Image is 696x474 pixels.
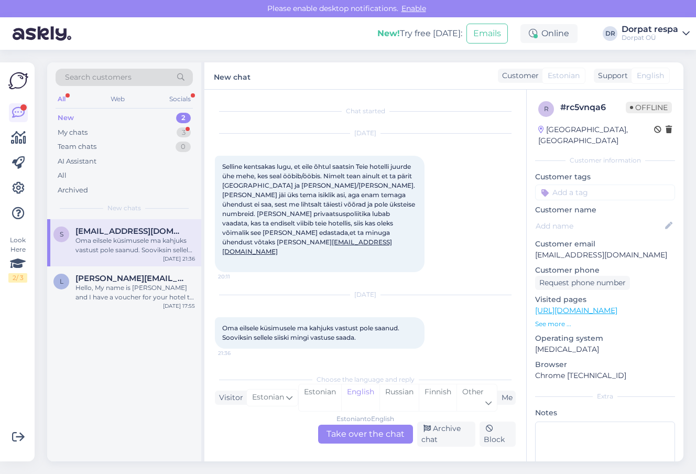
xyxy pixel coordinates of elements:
img: Askly Logo [8,71,28,91]
div: Dorpat respa [622,25,678,34]
div: Customer [498,70,539,81]
p: Customer phone [535,265,675,276]
div: Archive chat [417,422,475,447]
div: Oma eilsele küsimusele ma kahjuks vastust pole saanud. Sooviksin sellele siiski mingi vastuse saada. [75,236,195,255]
p: Customer email [535,239,675,250]
div: Finnish [419,384,456,411]
span: New chats [107,203,141,213]
div: Chat started [215,106,516,116]
div: Take over the chat [318,425,413,444]
div: Russian [379,384,419,411]
div: Online [520,24,578,43]
div: Try free [DATE]: [377,27,462,40]
p: Notes [535,407,675,418]
div: [DATE] [215,290,516,299]
a: [URL][DOMAIN_NAME] [535,306,617,315]
div: Socials [167,92,193,106]
div: Dorpat OÜ [622,34,678,42]
div: Block [480,422,516,447]
p: Browser [535,359,675,370]
div: [DATE] 21:36 [163,255,195,263]
div: Look Here [8,235,27,283]
div: Estonian [299,384,341,411]
div: # rc5vnqa6 [560,101,626,114]
div: All [56,92,68,106]
div: Archived [58,185,88,196]
span: Search customers [65,72,132,83]
span: Estonian [548,70,580,81]
div: Estonian to English [336,414,394,424]
span: Oma eilsele küsimusele ma kahjuks vastust pole saanud. Sooviksin sellele siiski mingi vastuse saada. [222,324,401,341]
div: [DATE] [215,128,516,138]
div: Hello, My name is [PERSON_NAME] and I have a voucher for your hotel to be staying from [DATE] to ... [75,283,195,302]
span: Estonian [252,392,284,403]
span: 21:36 [218,349,257,357]
span: Selline kentsakas lugu, et eile õhtul saatsin Teie hotelli juurde ühe mehe, kes seal ööbib/ööbis.... [222,163,417,255]
div: Extra [535,392,675,401]
span: English [637,70,664,81]
div: Support [594,70,628,81]
label: New chat [214,69,251,83]
p: Customer name [535,204,675,216]
span: l [60,277,63,285]
div: Choose the language and reply [215,375,516,384]
div: Web [108,92,127,106]
div: All [58,170,67,181]
div: AI Assistant [58,156,96,167]
p: Visited pages [535,294,675,305]
div: 2 / 3 [8,273,27,283]
b: New! [377,28,400,38]
div: New [58,113,74,123]
button: Emails [466,24,508,44]
span: Offline [626,102,672,113]
div: Visitor [215,392,243,403]
div: [GEOGRAPHIC_DATA], [GEOGRAPHIC_DATA] [538,124,654,146]
span: Enable [398,4,429,13]
span: lourenco.m.catarina@gmail.com [75,274,184,283]
div: [DATE] 17:55 [163,302,195,310]
p: Customer tags [535,171,675,182]
div: DR [603,26,617,41]
div: My chats [58,127,88,138]
div: English [341,384,379,411]
div: 0 [176,142,191,152]
p: See more ... [535,319,675,329]
a: Dorpat respaDorpat OÜ [622,25,690,42]
span: s [60,230,63,238]
p: [MEDICAL_DATA] [535,344,675,355]
span: 20:11 [218,273,257,281]
input: Add a tag [535,185,675,200]
span: Other [462,387,484,396]
div: Customer information [535,156,675,165]
div: 3 [177,127,191,138]
div: Request phone number [535,276,630,290]
p: Operating system [535,333,675,344]
p: Chrome [TECHNICAL_ID] [535,370,675,381]
div: Team chats [58,142,96,152]
div: Me [497,392,513,403]
p: [EMAIL_ADDRESS][DOMAIN_NAME] [535,250,675,261]
span: siigen.silm@gmail.com [75,227,184,236]
input: Add name [536,220,663,232]
span: r [544,105,549,113]
div: 2 [176,113,191,123]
